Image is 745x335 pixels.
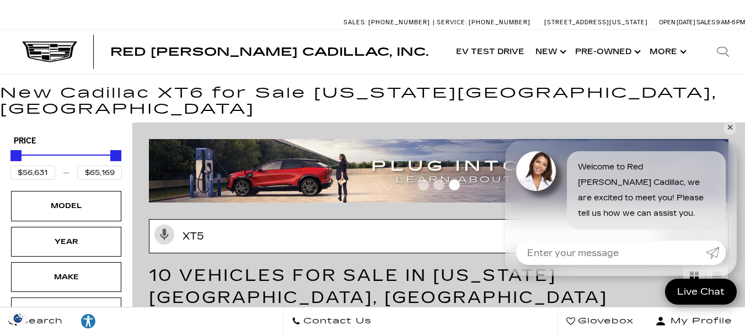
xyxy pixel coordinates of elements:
[77,166,122,180] input: Maximum
[17,313,63,329] span: Search
[283,307,380,335] a: Contact Us
[344,19,433,25] a: Sales: [PHONE_NUMBER]
[11,297,121,327] div: MileageMileage
[666,313,732,329] span: My Profile
[39,200,94,212] div: Model
[10,150,22,161] div: Minimum Price
[14,136,119,146] h5: Price
[22,41,77,62] img: Cadillac Dark Logo with Cadillac White Text
[72,313,105,329] div: Explore your accessibility options
[451,30,530,74] a: EV Test Drive
[39,271,94,283] div: Make
[149,139,737,202] img: ev-blog-post-banners4
[110,46,428,57] a: Red [PERSON_NAME] Cadillac, Inc.
[644,30,690,74] button: More
[39,236,94,248] div: Year
[437,19,467,26] span: Service:
[575,313,634,329] span: Glovebox
[11,262,121,292] div: MakeMake
[716,19,745,26] span: 9 AM-6 PM
[6,312,31,324] section: Click to Open Cookie Consent Modal
[558,307,642,335] a: Glovebox
[544,19,648,26] a: [STREET_ADDRESS][US_STATE]
[469,19,530,26] span: [PHONE_NUMBER]
[344,19,367,26] span: Sales:
[696,19,716,26] span: Sales:
[433,179,444,190] span: Go to slide 2
[449,179,460,190] span: Go to slide 3
[10,166,55,180] input: Minimum
[110,45,428,59] span: Red [PERSON_NAME] Cadillac, Inc.
[659,19,695,26] span: Open [DATE]
[706,241,726,265] a: Submit
[516,151,556,191] img: Agent profile photo
[154,225,174,244] svg: Click to toggle on voice search
[665,279,737,305] a: Live Chat
[72,307,105,335] a: Explore your accessibility options
[11,227,121,257] div: YearYear
[567,151,726,230] div: Welcome to Red [PERSON_NAME] Cadillac, we are excited to meet you! Please tell us how we can assi...
[433,19,533,25] a: Service: [PHONE_NUMBER]
[418,179,429,190] span: Go to slide 1
[39,306,94,318] div: Mileage
[516,241,706,265] input: Enter your message
[301,313,372,329] span: Contact Us
[110,150,121,161] div: Maximum Price
[11,191,121,221] div: ModelModel
[530,30,570,74] a: New
[10,146,122,180] div: Price
[701,30,745,74] div: Search
[6,312,31,324] img: Opt-Out Icon
[642,307,745,335] button: Open user profile menu
[570,30,644,74] a: Pre-Owned
[368,19,430,26] span: [PHONE_NUMBER]
[672,285,730,298] span: Live Chat
[149,219,728,253] input: Search Inventory
[149,265,608,307] span: 10 Vehicles for Sale in [US_STATE][GEOGRAPHIC_DATA], [GEOGRAPHIC_DATA]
